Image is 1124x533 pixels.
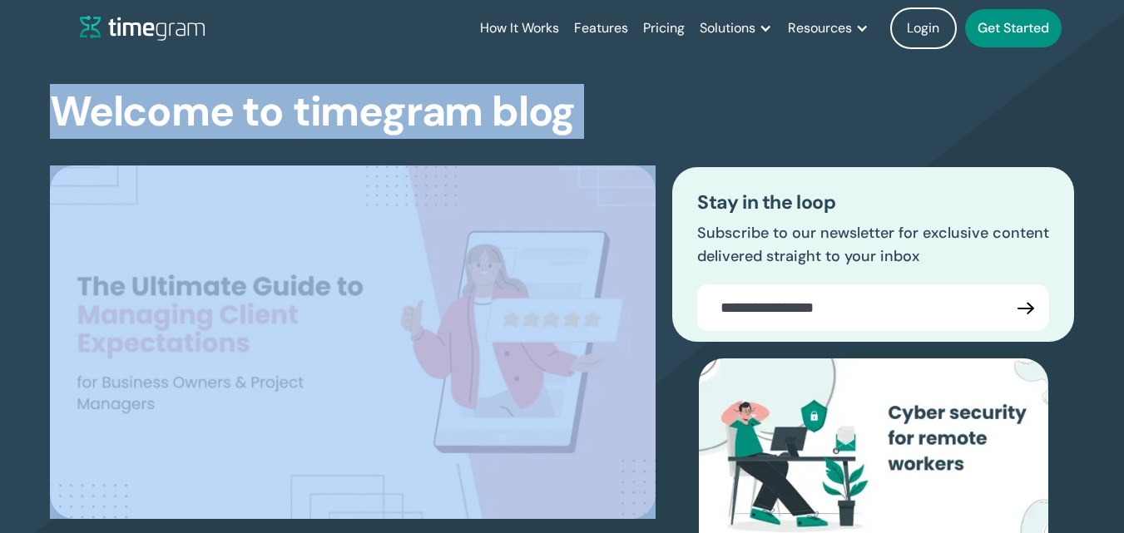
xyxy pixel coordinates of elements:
[890,7,957,49] a: Login
[965,9,1062,47] a: Get Started
[697,192,1049,214] h3: Stay in the loop
[1003,284,1049,331] input: Submit
[50,165,656,519] img: The Ultimate Guide to Managing Client Expectations for Business Owners & Project Managers
[788,17,852,40] div: Resources
[50,90,575,134] h1: Welcome to timegram blog
[697,284,1049,331] form: Blogs Email Form
[700,17,755,40] div: Solutions
[697,222,1049,269] p: Subscribe to our newsletter for exclusive content delivered straight to your inbox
